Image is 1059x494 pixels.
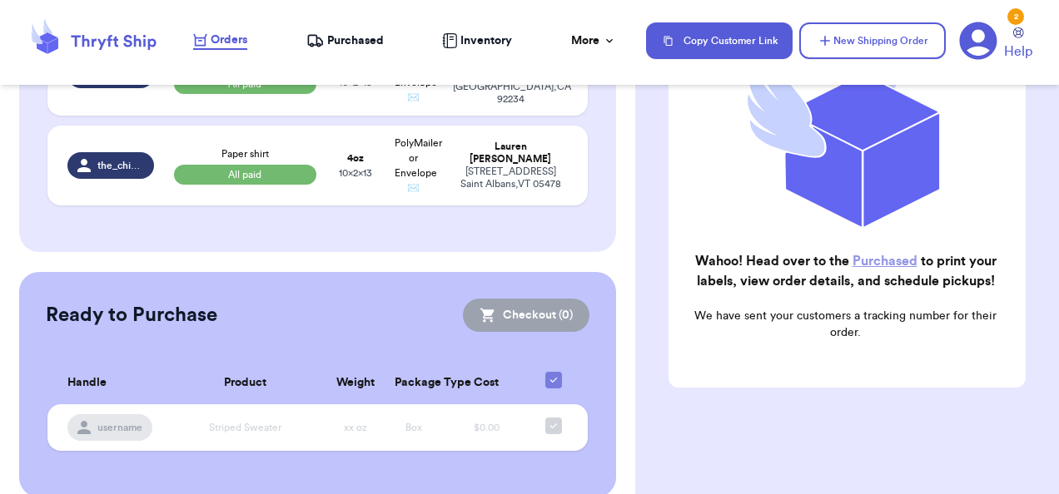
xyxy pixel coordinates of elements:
span: the_chickencollective [97,159,144,172]
strong: 4 oz [347,153,364,163]
span: Help [1004,42,1032,62]
a: Purchased [306,32,384,49]
span: Purchased [327,32,384,49]
span: PolyMailer or Envelope ✉️ [395,47,442,102]
span: username [97,421,142,434]
div: 2 [1007,8,1024,25]
div: Lauren [PERSON_NAME] [453,141,569,165]
h2: Wahoo! Head over to the to print your labels, view order details, and schedule pickups! [682,251,1009,291]
span: Box [405,422,422,432]
span: xx oz [344,422,367,432]
button: Checkout (0) [463,299,589,332]
span: 10 x 2 x 13 [339,168,372,178]
a: Inventory [442,32,512,49]
button: New Shipping Order [799,22,946,59]
p: We have sent your customers a tracking number for their order. [682,308,1009,341]
th: Weight [326,362,385,404]
div: More [571,32,616,49]
span: Handle [67,374,107,392]
a: Orders [193,32,247,50]
th: Product [164,362,327,404]
span: Striped Sweater [209,422,281,432]
a: Purchased [853,254,917,268]
th: Package Type [385,362,443,404]
div: [GEOGRAPHIC_DATA] [GEOGRAPHIC_DATA] , CA 92234 [453,68,569,106]
button: Copy Customer Link [646,22,793,59]
span: Inventory [460,32,512,49]
span: PolyMailer or Envelope ✉️ [395,138,442,193]
a: 2 [959,22,997,60]
th: Cost [443,362,530,404]
span: $0.00 [474,422,500,432]
span: Orders [211,32,247,48]
span: Paper shirt [221,149,269,159]
span: All paid [174,165,317,185]
div: [STREET_ADDRESS] Saint Albans , VT 05478 [453,165,569,190]
span: 10 x 2 x 13 [339,77,372,87]
a: Help [1004,27,1032,62]
h2: Ready to Purchase [46,302,217,329]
